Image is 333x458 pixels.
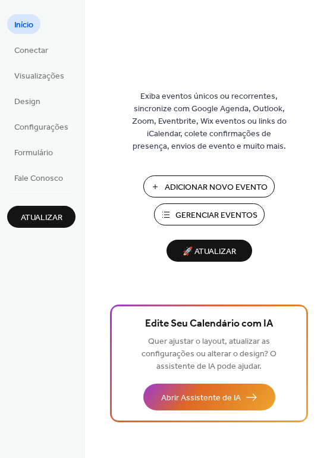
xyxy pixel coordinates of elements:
[175,209,257,222] span: Gerenciar Eventos
[7,14,40,34] a: Início
[129,90,290,153] span: Exiba eventos únicos ou recorrentes, sincronize com Google Agenda, Outlook, Zoom, Eventbrite, Wix...
[14,45,48,57] span: Conectar
[166,240,252,262] button: 🚀 Atualizar
[165,181,268,194] span: Adicionar Novo Evento
[7,91,48,111] a: Design
[7,40,55,59] a: Conectar
[7,65,71,85] a: Visualizações
[174,244,245,260] span: 🚀 Atualizar
[14,121,68,134] span: Configurações
[143,175,275,197] button: Adicionar Novo Evento
[154,203,265,225] button: Gerenciar Eventos
[7,117,76,136] a: Configurações
[21,212,62,224] span: Atualizar
[7,142,60,162] a: Formulário
[14,96,40,108] span: Design
[7,206,76,228] button: Atualizar
[14,19,33,32] span: Início
[14,172,63,185] span: Fale Conosco
[143,384,275,410] button: Abrir Assistente de IA
[7,168,70,187] a: Fale Conosco
[145,316,273,332] span: Edite Seu Calendário com IA
[14,70,64,83] span: Visualizações
[14,147,53,159] span: Formulário
[161,392,241,404] span: Abrir Assistente de IA
[142,334,277,375] span: Quer ajustar o layout, atualizar as configurações ou alterar o design? O assistente de IA pode aj...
